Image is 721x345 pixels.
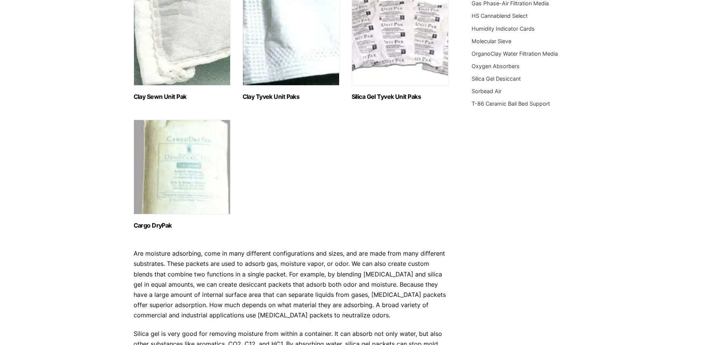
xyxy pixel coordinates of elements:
a: HS Cannablend Select [472,12,528,19]
a: Oxygen Absorbers [472,63,520,69]
a: Visit product category Cargo DryPak [134,120,230,229]
a: Silica Gel Desiccant [472,75,521,82]
a: Molecular Sieve [472,38,511,44]
a: Humidity Indicator Cards [472,25,535,32]
a: T-86 Ceramic Ball Bed Support [472,100,550,107]
p: Are moisture adsorbing, come in many different configurations and sizes, and are made from many d... [134,248,449,320]
a: OrganoClay Water Filtration Media [472,50,558,57]
h2: Cargo DryPak [134,222,230,229]
h2: Clay Tyvek Unit Paks [243,93,339,100]
h2: Clay Sewn Unit Pak [134,93,230,100]
a: Sorbead Air [472,88,501,94]
img: Cargo DryPak [134,120,230,214]
h2: Silica Gel Tyvek Unit Paks [352,93,448,100]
